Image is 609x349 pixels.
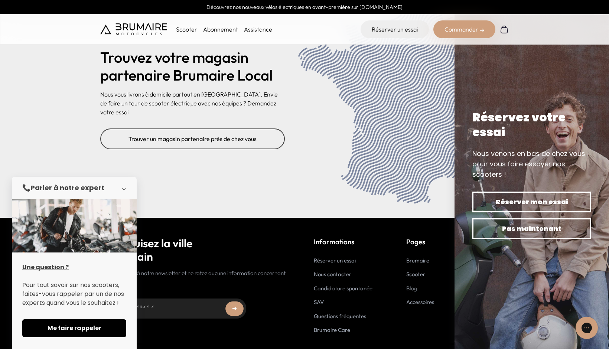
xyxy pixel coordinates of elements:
a: Trouver un magasin partenaire près de chez vous [100,128,285,149]
p: Pages [406,237,434,247]
a: Accessoires [406,299,434,306]
button: ➜ [225,301,244,316]
div: Commander [433,20,495,38]
img: Panier [500,25,509,34]
input: Adresse email... [100,299,246,319]
p: Informations [314,237,372,247]
a: Blog [406,285,417,292]
iframe: Gorgias live chat messenger [572,314,602,342]
a: Nous contacter [314,271,351,278]
a: Brumaire [406,257,429,264]
img: Brumaire Motocycles [100,23,167,35]
p: Inscrivez-vous à notre newsletter et ne ratez aucune information concernant Brumaire. [100,269,295,286]
a: Réserver un essai [361,20,429,38]
a: Questions fréquentes [314,313,366,320]
p: Nous vous livrons à domicile partout en [GEOGRAPHIC_DATA]. Envie de faire un tour de scooter élec... [100,90,285,117]
a: Abonnement [203,26,238,33]
h2: Construisez la ville de demain [100,237,295,263]
a: Candidature spontanée [314,285,372,292]
img: right-arrow-2.png [480,28,484,33]
a: Assistance [244,26,272,33]
a: Brumaire Care [314,326,350,333]
p: Scooter [176,25,197,34]
a: Scooter [406,271,425,278]
a: Réserver un essai [314,257,356,264]
a: SAV [314,299,324,306]
h2: Trouvez votre magasin partenaire Brumaire Local [100,48,285,84]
